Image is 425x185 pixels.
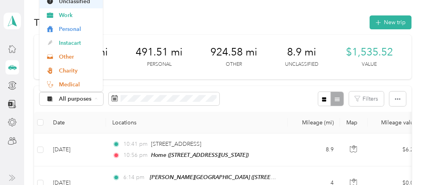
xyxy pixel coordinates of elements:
[59,53,97,61] span: Other
[287,46,316,59] span: 8.9 mi
[124,173,146,182] span: 6:14 pm
[47,112,106,134] th: Date
[136,46,183,59] span: 491.51 mi
[346,46,393,59] span: $1,535.52
[150,174,304,181] span: [PERSON_NAME][GEOGRAPHIC_DATA] ([STREET_ADDRESS])
[210,46,257,59] span: 924.58 mi
[381,141,425,185] iframe: Everlance-gr Chat Button Frame
[147,61,172,68] p: Personal
[59,80,97,89] span: Medical
[59,11,97,19] span: Work
[349,92,384,106] button: Filters
[59,96,92,102] span: All purposes
[151,141,201,147] span: [STREET_ADDRESS]
[47,134,106,166] td: [DATE]
[59,25,97,33] span: Personal
[59,67,97,75] span: Charity
[288,134,340,166] td: 8.9
[106,112,288,134] th: Locations
[368,134,423,166] td: $6.23
[288,112,340,134] th: Mileage (mi)
[285,61,318,68] p: Unclassified
[226,61,242,68] p: Other
[124,151,148,160] span: 10:56 pm
[124,140,148,149] span: 10:41 pm
[47,39,54,46] img: Legacy Icon [Instacart]
[368,112,423,134] th: Mileage value
[362,61,377,68] p: Value
[34,18,55,27] h1: Trips
[370,15,412,29] button: New trip
[340,112,368,134] th: Map
[59,39,97,47] span: Instacart
[151,152,249,158] span: Home ([STREET_ADDRESS][US_STATE])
